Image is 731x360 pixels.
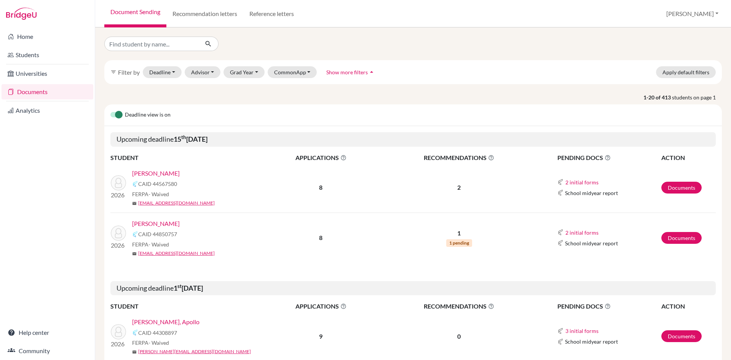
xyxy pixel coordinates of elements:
[565,338,618,346] span: School midyear report
[174,284,203,292] b: 1 [DATE]
[138,348,251,355] a: [PERSON_NAME][EMAIL_ADDRESS][DOMAIN_NAME]
[557,328,563,334] img: Common App logo
[661,301,716,311] th: ACTION
[557,240,563,246] img: Common App logo
[132,190,169,198] span: FERPA
[565,228,599,237] button: 2 initial forms
[138,329,177,337] span: CAID 44308897
[111,241,126,250] p: 2026
[663,6,722,21] button: [PERSON_NAME]
[174,135,207,143] b: 15 [DATE]
[132,169,180,178] a: [PERSON_NAME]
[557,339,563,345] img: Common App logo
[111,339,126,349] p: 2026
[446,239,472,247] span: 1 pending
[148,191,169,197] span: - Waived
[557,179,563,185] img: Common App logo
[223,66,265,78] button: Grad Year
[320,66,382,78] button: Show more filtersarrow_drop_up
[643,93,672,101] strong: 1-20 of 413
[557,190,563,196] img: Common App logo
[2,84,93,99] a: Documents
[557,153,661,162] span: PENDING DOCS
[326,69,368,75] span: Show more filters
[110,301,263,311] th: STUDENT
[672,93,722,101] span: students on page 1
[110,69,117,75] i: filter_list
[111,226,126,241] img: Doshi, Shrey
[661,232,702,244] a: Documents
[2,343,93,358] a: Community
[6,8,37,20] img: Bridge-U
[138,200,215,206] a: [EMAIL_ADDRESS][DOMAIN_NAME]
[177,283,182,289] sup: st
[148,241,169,248] span: - Waived
[132,339,169,347] span: FERPA
[111,175,126,190] img: Berko-Boateng, Andrew
[111,324,126,339] img: Andreichuk, Apollo
[132,231,138,237] img: Common App logo
[661,330,702,342] a: Documents
[181,134,186,140] sup: th
[2,103,93,118] a: Analytics
[2,66,93,81] a: Universities
[138,250,215,257] a: [EMAIL_ADDRESS][DOMAIN_NAME]
[557,229,563,235] img: Common App logo
[319,184,322,191] b: 8
[132,251,137,256] span: mail
[111,190,126,200] p: 2026
[380,153,539,162] span: RECOMMENDATIONS
[110,153,263,163] th: STUDENT
[132,219,180,228] a: [PERSON_NAME]
[132,181,138,187] img: Common App logo
[110,281,716,296] h5: Upcoming deadline
[319,333,322,340] b: 9
[132,201,137,206] span: mail
[148,339,169,346] span: - Waived
[380,229,539,238] p: 1
[104,37,199,51] input: Find student by name...
[2,47,93,62] a: Students
[132,240,169,248] span: FERPA
[380,183,539,192] p: 2
[368,68,375,76] i: arrow_drop_up
[380,332,539,341] p: 0
[661,153,716,163] th: ACTION
[138,180,177,188] span: CAID 44567580
[185,66,221,78] button: Advisor
[661,182,702,194] a: Documents
[565,178,599,187] button: 2 initial forms
[263,302,379,311] span: APPLICATIONS
[268,66,317,78] button: CommonApp
[132,317,200,326] a: [PERSON_NAME], Apollo
[2,325,93,340] a: Help center
[263,153,379,162] span: APPLICATIONS
[118,69,140,76] span: Filter by
[132,330,138,336] img: Common App logo
[2,29,93,44] a: Home
[656,66,716,78] button: Apply default filters
[143,66,182,78] button: Deadline
[132,350,137,354] span: mail
[565,189,618,197] span: School midyear report
[565,326,599,335] button: 3 initial forms
[557,302,661,311] span: PENDING DOCS
[380,302,539,311] span: RECOMMENDATIONS
[565,239,618,247] span: School midyear report
[110,132,716,147] h5: Upcoming deadline
[319,234,322,241] b: 8
[125,110,171,120] span: Deadline view is on
[138,230,177,238] span: CAID 44850757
